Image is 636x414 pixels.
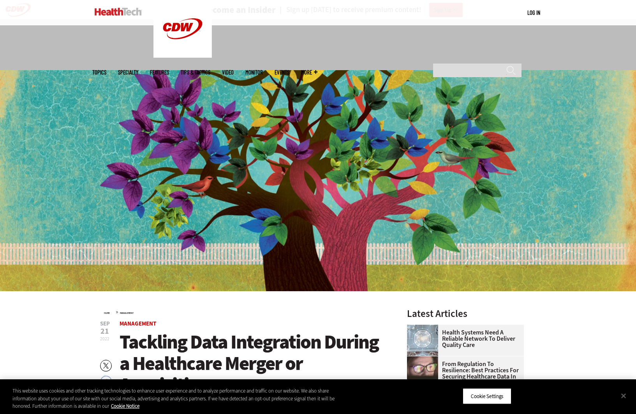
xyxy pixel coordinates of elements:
div: This website uses cookies and other tracking technologies to enhance user experience and to analy... [12,387,350,410]
a: Log in [527,9,540,16]
img: woman wearing glasses looking at healthcare data on screen [407,356,438,387]
a: Video [222,69,234,75]
img: Home [95,8,142,16]
h3: Latest Articles [407,309,524,318]
a: MonITor [245,69,263,75]
span: Topics [92,69,106,75]
a: woman wearing glasses looking at healthcare data on screen [407,356,442,363]
a: Home [104,311,110,315]
a: Management [120,320,156,327]
a: Health Systems Need a Reliable Network To Deliver Quality Care [407,329,519,348]
div: » [104,309,387,315]
a: CDW [153,51,212,60]
span: More [301,69,317,75]
span: Specialty [118,69,138,75]
a: Events [275,69,289,75]
a: Features [150,69,169,75]
span: 2022 [100,336,109,342]
span: Sep [100,321,110,327]
a: From Regulation to Resilience: Best Practices for Securing Healthcare Data in an AI Era [407,361,519,386]
a: Tips & Tactics [181,69,210,75]
div: User menu [527,9,540,17]
button: Cookie Settings [463,388,511,404]
span: Tackling Data Integration During a Healthcare Merger or Acquisition [120,329,379,398]
img: Healthcare networking [407,325,438,356]
span: 21 [100,327,110,335]
a: More information about your privacy [111,403,139,409]
button: Close [615,387,632,404]
a: Healthcare networking [407,325,442,331]
a: Management [120,311,134,315]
